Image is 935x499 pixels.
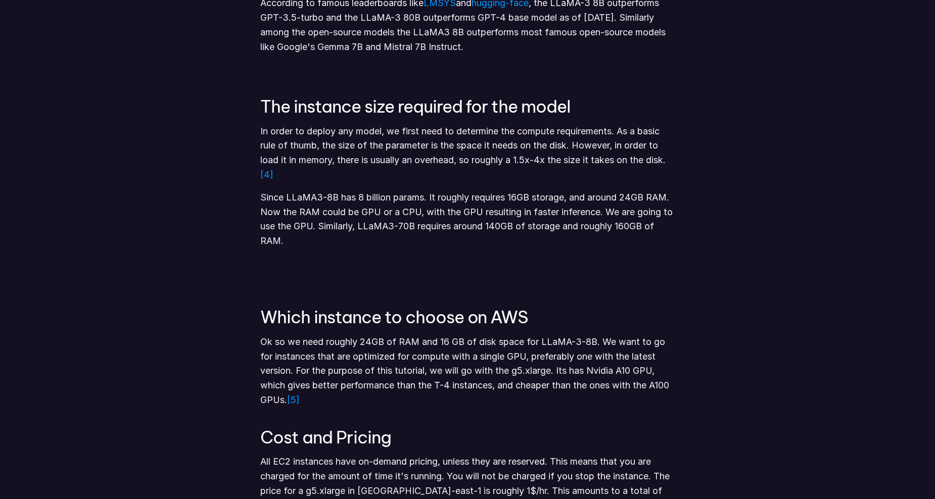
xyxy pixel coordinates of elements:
[260,335,675,408] p: Ok so we need roughly 24GB of RAM and 16 GB of disk space for LLaMA-3-8B. We want to go for insta...
[260,428,675,446] h3: Cost and Pricing
[260,308,675,326] h3: Which instance to choose on AWS
[260,97,675,116] h3: The instance size required for the model
[260,190,675,248] p: Since LLaMA3-8B has 8 billion params. It roughly requires 16GB storage, and around 24GB RAM. Now ...
[260,124,675,182] p: In order to deploy any model, we first need to determine the compute requirements. As a basic rul...
[287,394,300,405] a: [5]
[260,169,273,180] a: [4]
